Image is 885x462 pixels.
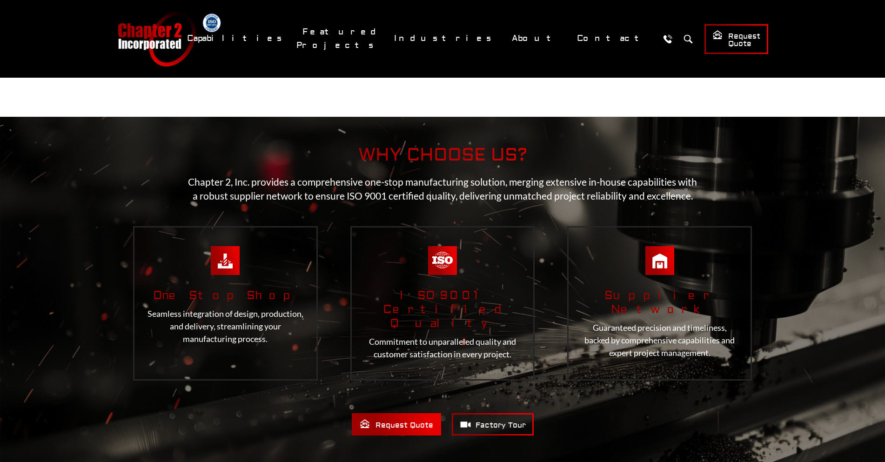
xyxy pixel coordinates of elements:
[181,28,292,48] a: Capabilities
[659,30,676,47] a: Call Us
[133,226,318,381] div: Seamless integration of design, production, and delivery, streamlining your manufacturing process.
[362,289,523,331] h3: ISO 9001 Certified Quality
[388,28,501,48] a: Industries
[296,22,383,55] a: Featured Projects
[679,30,697,47] button: Search
[712,30,760,49] span: Request Quote
[117,11,196,67] a: Chapter 2 Incorporated
[145,289,306,303] h3: One Stop Shop
[704,24,768,54] a: Request Quote
[452,413,534,435] a: Factory Tour
[460,419,526,430] span: Factory Tour
[181,175,704,203] p: Chapter 2, Inc. provides a comprehensive one-stop manufacturing solution, merging extensive in-ho...
[117,145,768,166] h2: Why Choose Us?
[352,413,441,435] a: Request Quote
[350,226,535,381] div: Commitment to unparalleled quality and customer satisfaction in every project.
[360,419,433,430] span: Request Quote
[567,226,752,381] div: Guaranteed precision and timeliness, backed by comprehensive capabilities and expert project mana...
[506,28,566,48] a: About
[579,289,740,317] h3: Supplier Network
[571,28,654,48] a: Contact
